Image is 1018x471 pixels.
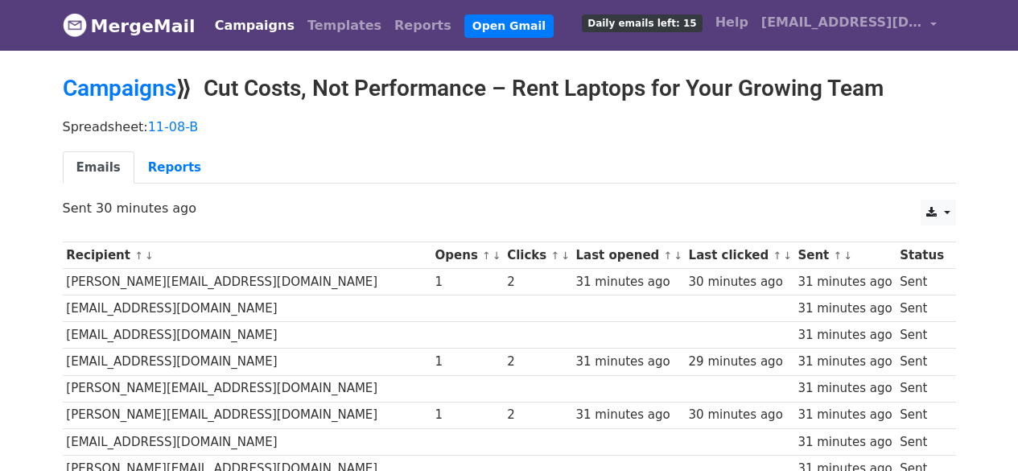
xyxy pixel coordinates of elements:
a: Campaigns [63,75,176,101]
div: 31 minutes ago [798,326,892,345]
td: Sent [896,349,947,375]
img: MergeMail logo [63,13,87,37]
p: Sent 30 minutes ago [63,200,956,217]
a: Open Gmail [464,14,554,38]
th: Status [896,242,947,269]
a: Reports [134,151,215,184]
div: 31 minutes ago [798,353,892,371]
div: 30 minutes ago [689,406,790,424]
a: Daily emails left: 15 [575,6,708,39]
td: [EMAIL_ADDRESS][DOMAIN_NAME] [63,349,431,375]
h2: ⟫ Cut Costs, Not Performance – Rent Laptops for Your Growing Team [63,75,956,102]
td: Sent [896,295,947,322]
a: ↓ [561,250,570,262]
td: [EMAIL_ADDRESS][DOMAIN_NAME] [63,428,431,455]
th: Opens [431,242,504,269]
a: Help [709,6,755,39]
a: ↓ [674,250,682,262]
div: 2 [507,353,568,371]
th: Clicks [503,242,571,269]
td: [PERSON_NAME][EMAIL_ADDRESS][DOMAIN_NAME] [63,269,431,295]
td: Sent [896,428,947,455]
a: ↑ [773,250,781,262]
a: Reports [388,10,458,42]
a: ↑ [664,250,673,262]
a: ↑ [482,250,491,262]
div: 31 minutes ago [576,406,681,424]
a: ↓ [493,250,501,262]
div: 31 minutes ago [576,353,681,371]
td: [EMAIL_ADDRESS][DOMAIN_NAME] [63,322,431,349]
div: 29 minutes ago [689,353,790,371]
td: Sent [896,269,947,295]
a: ↓ [145,250,154,262]
div: 31 minutes ago [798,273,892,291]
a: ↓ [843,250,852,262]
div: 31 minutes ago [576,273,681,291]
a: Campaigns [208,10,301,42]
td: [EMAIL_ADDRESS][DOMAIN_NAME] [63,295,431,322]
p: Spreadsheet: [63,118,956,135]
div: 1 [435,406,500,424]
div: 31 minutes ago [798,406,892,424]
a: ↓ [783,250,792,262]
th: Recipient [63,242,431,269]
span: [EMAIL_ADDRESS][DOMAIN_NAME] [761,13,922,32]
td: [PERSON_NAME][EMAIL_ADDRESS][DOMAIN_NAME] [63,402,431,428]
a: Templates [301,10,388,42]
th: Last opened [572,242,685,269]
td: Sent [896,322,947,349]
a: ↑ [833,250,842,262]
a: Emails [63,151,134,184]
a: ↑ [550,250,559,262]
a: MergeMail [63,9,196,43]
th: Sent [794,242,896,269]
span: Daily emails left: 15 [582,14,702,32]
div: 2 [507,273,568,291]
a: ↑ [134,250,143,262]
div: 1 [435,353,500,371]
td: [PERSON_NAME][EMAIL_ADDRESS][DOMAIN_NAME] [63,375,431,402]
a: [EMAIL_ADDRESS][DOMAIN_NAME] [755,6,943,44]
div: 30 minutes ago [689,273,790,291]
td: Sent [896,402,947,428]
td: Sent [896,375,947,402]
div: 31 minutes ago [798,433,892,452]
a: 11-08-B [148,119,199,134]
div: 1 [435,273,500,291]
div: 2 [507,406,568,424]
div: 31 minutes ago [798,300,892,318]
th: Last clicked [685,242,794,269]
div: 31 minutes ago [798,379,892,398]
